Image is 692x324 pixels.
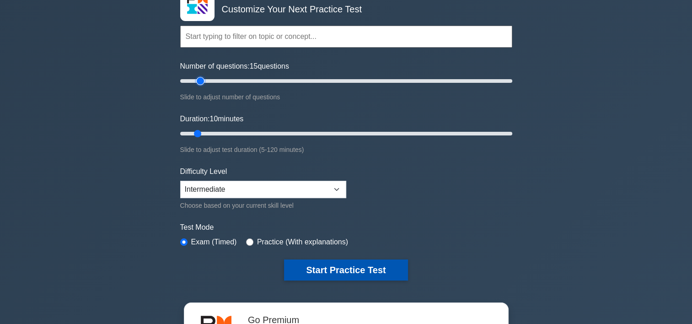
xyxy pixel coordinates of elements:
button: Start Practice Test [284,259,408,281]
div: Slide to adjust test duration (5-120 minutes) [180,144,512,155]
label: Number of questions: questions [180,61,289,72]
label: Duration: minutes [180,113,244,124]
label: Exam (Timed) [191,237,237,248]
span: 10 [209,115,218,123]
label: Practice (With explanations) [257,237,348,248]
label: Difficulty Level [180,166,227,177]
div: Choose based on your current skill level [180,200,346,211]
label: Test Mode [180,222,512,233]
span: 15 [250,62,258,70]
input: Start typing to filter on topic or concept... [180,26,512,48]
div: Slide to adjust number of questions [180,92,512,103]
